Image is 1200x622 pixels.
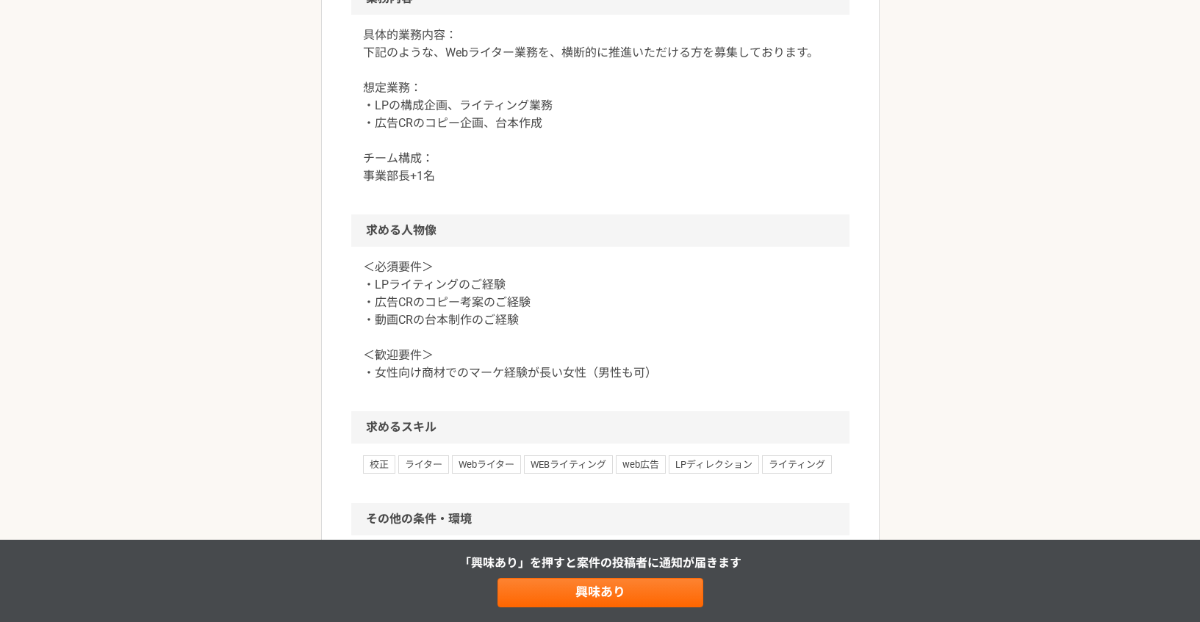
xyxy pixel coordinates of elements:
[363,258,838,382] p: ＜必須要件＞ ・LPライティングのご経験 ・広告CRのコピー考案のご経験 ・動画CRの台本制作のご経験 ＜歓迎要件＞ ・女性向け商材でのマーケ経験が長い女性（男性も可）
[398,455,449,473] span: ライター
[452,455,521,473] span: Webライター
[351,503,849,535] h2: その他の条件・環境
[762,455,832,473] span: ライティング
[363,26,838,185] p: 具体的業務内容： 下記のような、Webライター業務を、横断的に推進いただける方を募集しております。 想定業務： ・LPの構成企画、ライティング業務 ・広告CRのコピー企画、台本作成 チーム構成：...
[459,554,741,572] p: 「興味あり」を押すと 案件の投稿者に通知が届きます
[363,455,395,473] span: 校正
[351,411,849,444] h2: 求めるスキル
[351,214,849,247] h2: 求める人物像
[616,455,666,473] span: web広告
[669,455,759,473] span: LPディレクション
[497,578,703,607] a: 興味あり
[524,455,613,473] span: WEBライティング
